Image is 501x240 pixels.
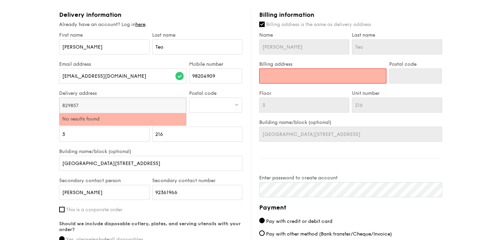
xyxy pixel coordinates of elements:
a: here [135,22,145,27]
li: No results found [60,113,186,125]
label: Unit number [352,90,442,96]
span: Pay with credit or debit card [266,218,332,224]
label: Enter password to create account [259,175,442,181]
label: Postal code [389,61,442,67]
input: Pay with other method (Bank transfer/Cheque/Invoice) [259,230,265,236]
span: Pay with other method (Bank transfer/Cheque/Invoice) [266,231,392,237]
span: Delivery information [59,11,121,18]
label: Secondary contact number [152,178,242,184]
label: Email address [59,61,187,67]
label: Unit number [152,119,242,125]
span: Billing information [259,11,314,18]
label: First name [59,32,149,38]
label: Delivery address [59,90,187,96]
label: Floor [259,90,350,96]
input: This is a corporate order [59,207,65,212]
strong: Should we include disposable cutlery, plates, and serving utensils with your order? [59,221,241,232]
img: icon-dropdown.fa26e9f9.svg [234,102,239,107]
h4: Payment [259,203,442,212]
span: Billing address is the same as delivery address [266,22,371,27]
label: Last name [152,32,242,38]
label: Building name/block (optional) [259,119,442,125]
label: Mobile number [189,61,242,67]
div: Already have an account? Log in . [59,21,242,28]
label: Building name/block (optional) [59,149,242,154]
label: Billing address [259,61,386,67]
span: This is a corporate order [66,207,122,213]
input: Pay with credit or debit card [259,218,265,223]
label: Secondary contact person [59,178,149,184]
input: Billing address is the same as delivery address [259,22,265,27]
img: icon-success.f839ccf9.svg [175,72,184,80]
label: Last name [352,32,442,38]
label: Postal code [189,90,242,96]
label: Name [259,32,350,38]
